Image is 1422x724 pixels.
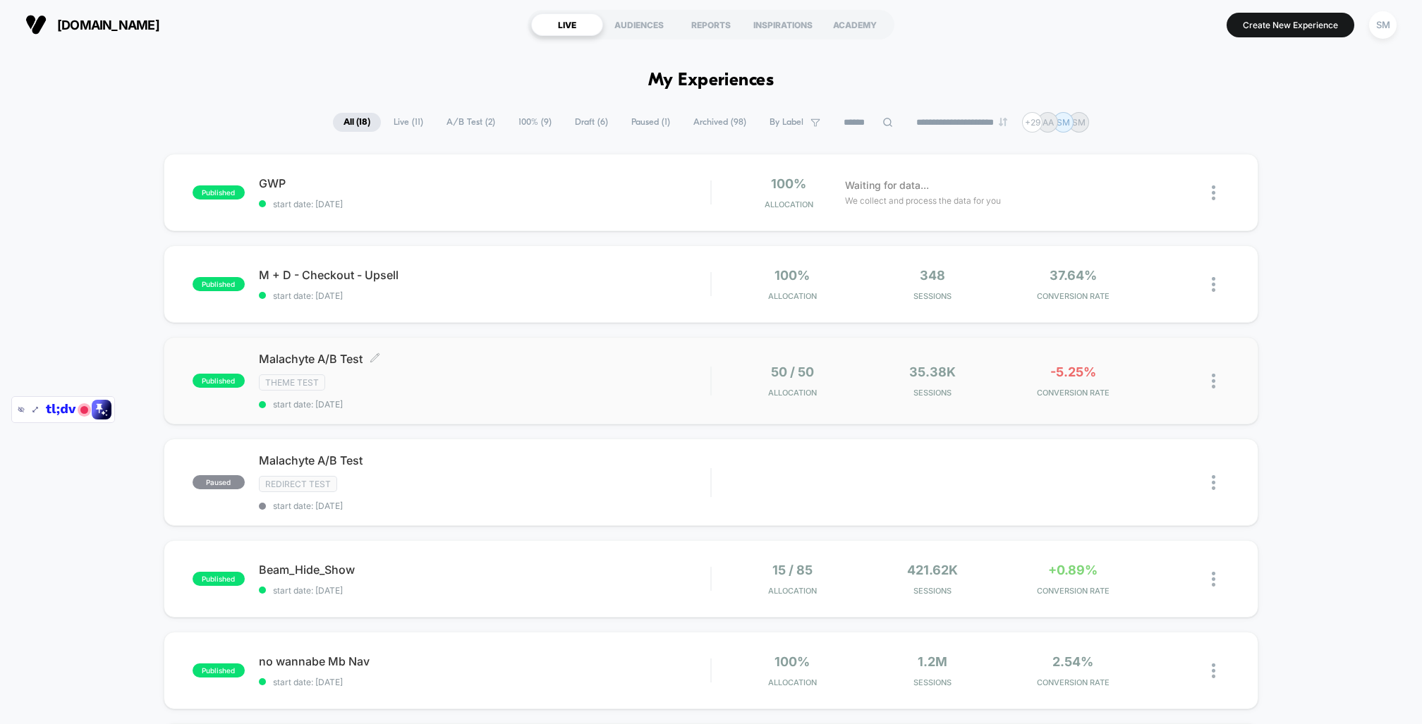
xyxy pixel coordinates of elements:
[866,291,999,301] span: Sessions
[774,268,810,283] span: 100%
[259,290,710,301] span: start date: [DATE]
[772,563,813,577] span: 15 / 85
[768,388,817,398] span: Allocation
[683,113,757,132] span: Archived ( 98 )
[564,113,619,132] span: Draft ( 6 )
[603,13,675,36] div: AUDIENCES
[845,178,929,193] span: Waiting for data...
[648,70,774,91] h1: My Experiences
[1072,117,1086,128] p: SM
[909,364,956,379] span: 35.38k
[193,277,245,291] span: published
[771,364,814,379] span: 50 / 50
[259,476,337,492] span: Redirect Test
[1212,185,1215,200] img: close
[1043,117,1054,128] p: AA
[770,117,803,128] span: By Label
[259,268,710,282] span: M + D - Checkout - Upsell
[193,572,245,586] span: published
[771,176,806,191] span: 100%
[383,113,434,132] span: Live ( 11 )
[1212,572,1215,587] img: close
[621,113,681,132] span: Paused ( 1 )
[774,654,810,669] span: 100%
[259,563,710,577] span: Beam_Hide_Show
[193,374,245,388] span: published
[1052,654,1093,669] span: 2.54%
[259,352,710,366] span: Malachyte A/B Test
[1365,11,1401,39] button: SM
[866,586,999,596] span: Sessions
[920,268,945,283] span: 348
[259,585,710,596] span: start date: [DATE]
[508,113,562,132] span: 100% ( 9 )
[1369,11,1397,39] div: SM
[21,13,164,36] button: [DOMAIN_NAME]
[907,563,958,577] span: 421.62k
[259,399,710,410] span: start date: [DATE]
[768,677,817,687] span: Allocation
[259,374,325,391] span: Theme Test
[1007,388,1140,398] span: CONVERSION RATE
[259,654,710,668] span: no wannabe Mb Nav
[866,677,999,687] span: Sessions
[1007,677,1140,687] span: CONVERSION RATE
[259,453,710,467] span: Malachyte A/B Test
[819,13,891,36] div: ACADEMY
[866,388,999,398] span: Sessions
[1007,586,1140,596] span: CONVERSION RATE
[1057,117,1070,128] p: SM
[193,185,245,200] span: published
[747,13,819,36] div: INSPIRATIONS
[531,13,603,36] div: LIVE
[1022,112,1043,133] div: + 29
[1212,374,1215,388] img: close
[1212,475,1215,490] img: close
[768,586,817,596] span: Allocation
[25,14,47,35] img: Visually logo
[259,677,710,687] span: start date: [DATE]
[1007,291,1140,301] span: CONVERSION RATE
[999,118,1007,126] img: end
[1227,13,1354,37] button: Create New Experience
[333,113,381,132] span: All ( 18 )
[57,18,159,32] span: [DOMAIN_NAME]
[675,13,747,36] div: REPORTS
[1212,277,1215,292] img: close
[259,176,710,190] span: GWP
[1050,364,1096,379] span: -5.25%
[768,291,817,301] span: Allocation
[259,501,710,511] span: start date: [DATE]
[765,200,813,209] span: Allocation
[1212,663,1215,678] img: close
[259,199,710,209] span: start date: [DATE]
[436,113,506,132] span: A/B Test ( 2 )
[193,663,245,677] span: published
[845,194,1001,207] span: We collect and process the data for you
[918,654,947,669] span: 1.2M
[1048,563,1098,577] span: +0.89%
[1050,268,1097,283] span: 37.64%
[193,475,245,489] span: paused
